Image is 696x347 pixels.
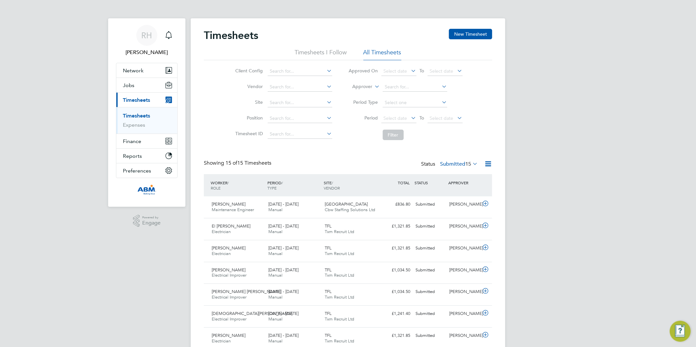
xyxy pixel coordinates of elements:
[212,294,246,300] span: Electrical Improver
[268,294,282,300] span: Manual
[413,265,447,276] div: Submitted
[234,115,263,121] label: Position
[212,311,292,316] span: [DEMOGRAPHIC_DATA][PERSON_NAME]
[268,311,299,316] span: [DATE] - [DATE]
[137,185,156,195] img: abm-technical-logo-retina.png
[268,251,282,256] span: Manual
[123,138,141,144] span: Finance
[325,338,355,344] span: Txm Recruit Ltd
[212,267,245,273] span: [PERSON_NAME]
[123,153,142,159] span: Reports
[116,25,178,56] a: RH[PERSON_NAME]
[268,333,299,338] span: [DATE] - [DATE]
[212,272,246,278] span: Electrical Improver
[268,289,299,294] span: [DATE] - [DATE]
[440,161,478,167] label: Submitted
[384,68,407,74] span: Select date
[379,243,413,254] div: £1,321.85
[363,48,401,60] li: All Timesheets
[116,185,178,195] a: Go to home page
[234,68,263,74] label: Client Config
[447,199,481,210] div: [PERSON_NAME]
[123,113,150,119] a: Timesheets
[116,78,177,92] button: Jobs
[379,308,413,319] div: £1,241.40
[447,308,481,319] div: [PERSON_NAME]
[225,160,237,166] span: 15 of
[349,99,378,105] label: Period Type
[133,215,161,227] a: Powered byEngage
[212,316,246,322] span: Electrical Improver
[268,114,332,123] input: Search for...
[325,333,332,338] span: TFL
[325,289,332,294] span: TFL
[325,229,355,234] span: Txm Recruit Ltd
[324,185,340,191] span: VENDOR
[379,199,413,210] div: £836.80
[268,229,282,234] span: Manual
[212,338,231,344] span: Electrician
[116,163,177,178] button: Preferences
[418,66,426,75] span: To
[212,229,231,234] span: Electrician
[212,223,250,229] span: El [PERSON_NAME]
[325,316,355,322] span: Txm Recruit Ltd
[116,63,177,78] button: Network
[212,201,245,207] span: [PERSON_NAME]
[447,221,481,232] div: [PERSON_NAME]
[413,221,447,232] div: Submitted
[142,215,161,220] span: Powered by
[268,67,332,76] input: Search for...
[268,272,282,278] span: Manual
[413,177,447,189] div: STATUS
[349,115,378,121] label: Period
[325,294,355,300] span: Txm Recruit Ltd
[325,251,355,256] span: Txm Recruit Ltd
[465,161,471,167] span: 15
[108,18,185,207] nav: Main navigation
[204,29,258,42] h2: Timesheets
[413,308,447,319] div: Submitted
[384,115,407,121] span: Select date
[447,330,481,341] div: [PERSON_NAME]
[343,83,373,90] label: Approver
[212,251,231,256] span: Electrician
[325,311,332,316] span: TFL
[449,29,492,39] button: New Timesheet
[379,265,413,276] div: £1,034.50
[268,201,299,207] span: [DATE] - [DATE]
[268,245,299,251] span: [DATE] - [DATE]
[234,83,263,89] label: Vendor
[430,68,454,74] span: Select date
[281,180,283,185] span: /
[268,207,282,212] span: Manual
[268,316,282,322] span: Manual
[413,286,447,297] div: Submitted
[413,243,447,254] div: Submitted
[332,180,333,185] span: /
[325,267,332,273] span: TFL
[325,245,332,251] span: TFL
[325,207,376,212] span: Cbw Staffing Solutions Ltd
[447,265,481,276] div: [PERSON_NAME]
[209,177,266,194] div: WORKER
[322,177,379,194] div: SITE
[325,223,332,229] span: TFL
[421,160,479,169] div: Status
[325,272,355,278] span: Txm Recruit Ltd
[123,67,144,74] span: Network
[325,201,368,207] span: [GEOGRAPHIC_DATA]
[234,131,263,137] label: Timesheet ID
[212,245,245,251] span: [PERSON_NAME]
[142,31,152,40] span: RH
[116,149,177,163] button: Reports
[383,130,404,140] button: Filter
[123,97,150,103] span: Timesheets
[379,330,413,341] div: £1,321.85
[227,180,229,185] span: /
[398,180,410,185] span: TOTAL
[447,286,481,297] div: [PERSON_NAME]
[379,286,413,297] div: £1,034.50
[447,243,481,254] div: [PERSON_NAME]
[204,160,273,167] div: Showing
